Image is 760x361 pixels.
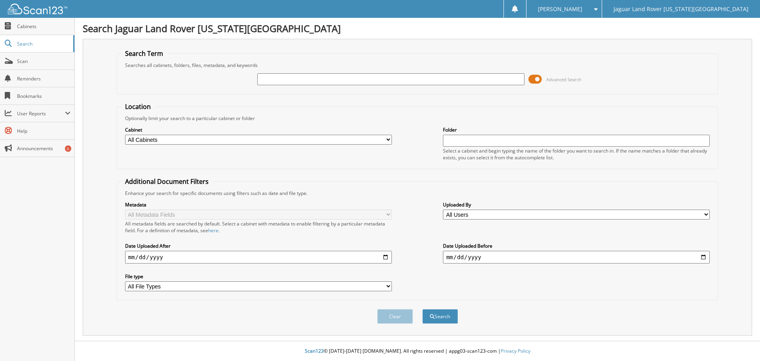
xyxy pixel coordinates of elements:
span: Jaguar Land Rover [US_STATE][GEOGRAPHIC_DATA] [614,7,749,11]
iframe: Chat Widget [720,323,760,361]
div: © [DATE]-[DATE] [DOMAIN_NAME]. All rights reserved | appg03-scan123-com | [75,342,760,361]
button: Search [422,309,458,324]
label: Date Uploaded Before [443,243,710,249]
legend: Location [121,102,155,111]
a: here [208,227,218,234]
h1: Search Jaguar Land Rover [US_STATE][GEOGRAPHIC_DATA] [83,22,752,35]
button: Clear [377,309,413,324]
span: Scan123 [305,348,324,354]
label: Cabinet [125,126,392,133]
input: end [443,251,710,264]
legend: Search Term [121,49,167,58]
span: [PERSON_NAME] [538,7,582,11]
legend: Additional Document Filters [121,177,213,186]
div: All metadata fields are searched by default. Select a cabinet with metadata to enable filtering b... [125,220,392,234]
span: Cabinets [17,23,70,30]
div: Select a cabinet and begin typing the name of the folder you want to search in. If the name match... [443,147,710,161]
span: Announcements [17,145,70,152]
span: Scan [17,58,70,65]
label: Folder [443,126,710,133]
div: 6 [65,145,71,152]
div: Searches all cabinets, folders, files, metadata, and keywords [121,62,714,69]
img: scan123-logo-white.svg [8,4,67,14]
div: Enhance your search for specific documents using filters such as date and file type. [121,190,714,197]
input: start [125,251,392,264]
span: Reminders [17,75,70,82]
label: File type [125,273,392,280]
label: Metadata [125,201,392,208]
label: Uploaded By [443,201,710,208]
a: Privacy Policy [501,348,530,354]
span: Bookmarks [17,93,70,99]
label: Date Uploaded After [125,243,392,249]
span: Advanced Search [546,76,581,82]
div: Optionally limit your search to a particular cabinet or folder [121,115,714,122]
span: Help [17,128,70,134]
span: Search [17,40,69,47]
span: User Reports [17,110,65,117]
